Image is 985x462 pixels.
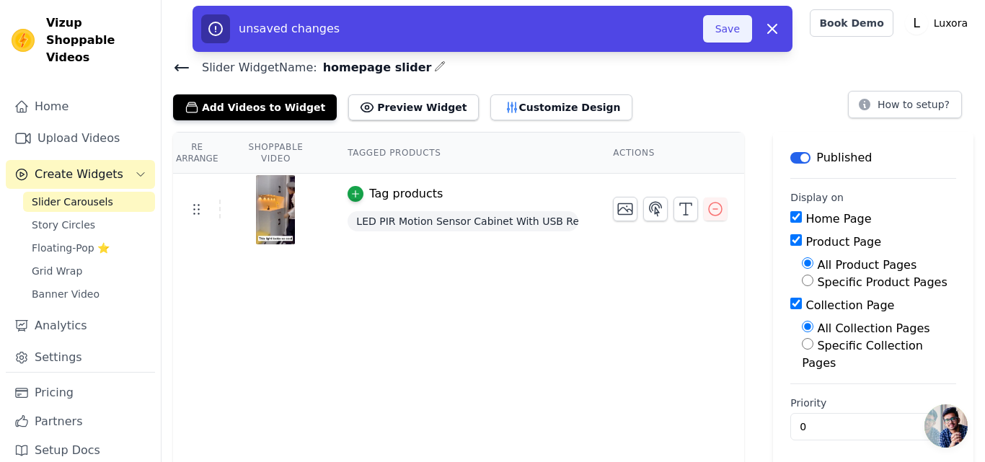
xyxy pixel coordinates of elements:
[255,175,296,244] img: tn-9ee343570e7a45f2a080d166ae5ac9ed.png
[348,211,578,231] span: LED PIR Motion Sensor Cabinet With USB Rechargeble
[434,58,446,77] div: Edit Name
[596,133,744,174] th: Actions
[32,241,110,255] span: Floating-Pop ⭐
[6,311,155,340] a: Analytics
[817,275,947,289] label: Specific Product Pages
[23,284,155,304] a: Banner Video
[805,298,894,312] label: Collection Page
[805,235,881,249] label: Product Page
[805,212,871,226] label: Home Page
[190,59,317,76] span: Slider Widget Name:
[23,261,155,281] a: Grid Wrap
[32,218,95,232] span: Story Circles
[6,407,155,436] a: Partners
[317,59,432,76] span: homepage slider
[6,124,155,153] a: Upload Videos
[816,149,872,166] p: Published
[23,238,155,258] a: Floating-Pop ⭐
[790,396,956,410] label: Priority
[369,185,443,203] div: Tag products
[32,264,82,278] span: Grid Wrap
[32,287,100,301] span: Banner Video
[6,343,155,372] a: Settings
[490,94,632,120] button: Customize Design
[330,133,596,174] th: Tagged Products
[802,339,923,370] label: Specific Collection Pages
[239,22,340,35] span: unsaved changes
[848,101,962,115] a: How to setup?
[703,15,752,43] button: Save
[348,185,443,203] button: Tag products
[23,215,155,235] a: Story Circles
[348,94,478,120] button: Preview Widget
[6,92,155,121] a: Home
[23,192,155,212] a: Slider Carousels
[32,195,113,209] span: Slider Carousels
[817,321,929,335] label: All Collection Pages
[35,166,123,183] span: Create Widgets
[6,160,155,189] button: Create Widgets
[848,91,962,118] button: How to setup?
[173,94,337,120] button: Add Videos to Widget
[924,404,968,448] div: Open chat
[173,133,221,174] th: Re Arrange
[6,378,155,407] a: Pricing
[613,197,637,221] button: Change Thumbnail
[790,190,844,205] legend: Display on
[221,133,330,174] th: Shoppable Video
[817,258,916,272] label: All Product Pages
